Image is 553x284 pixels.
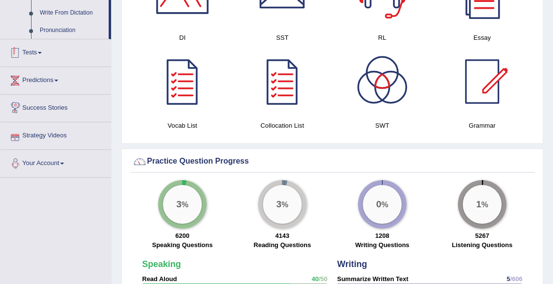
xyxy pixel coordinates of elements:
h4: DI [137,33,228,43]
span: 5 [506,275,510,283]
big: 0 [376,199,382,210]
h4: Essay [437,33,527,43]
strong: 6200 [176,232,190,239]
a: Tests [0,39,111,64]
strong: Summarize Written Text [337,275,408,283]
strong: 1208 [375,232,390,239]
label: Reading Questions [254,240,311,250]
span: 40 [311,275,318,283]
a: Success Stories [0,95,111,119]
strong: 5267 [475,232,489,239]
label: Writing Questions [355,240,409,250]
label: Listening Questions [452,240,513,250]
a: Your Account [0,150,111,174]
div: % [163,185,202,224]
span: /606 [510,275,522,283]
div: % [363,185,402,224]
h4: SWT [337,120,427,131]
h4: Grammar [437,120,527,131]
h4: SST [237,33,327,43]
h4: Vocab List [137,120,228,131]
a: Strategy Videos [0,122,111,147]
a: Predictions [0,67,111,91]
label: Speaking Questions [152,240,213,250]
div: Practice Question Progress [132,154,532,169]
big: 3 [177,199,182,210]
strong: Read Aloud [142,275,177,283]
strong: 4143 [276,232,290,239]
strong: Writing [337,259,367,269]
big: 1 [476,199,482,210]
h4: RL [337,33,427,43]
h4: Collocation List [237,120,327,131]
a: Pronunciation [35,22,109,39]
div: % [263,185,302,224]
big: 3 [276,199,282,210]
strong: Speaking [142,259,181,269]
div: % [463,185,502,224]
span: /50 [319,275,327,283]
a: Write From Dictation [35,4,109,22]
